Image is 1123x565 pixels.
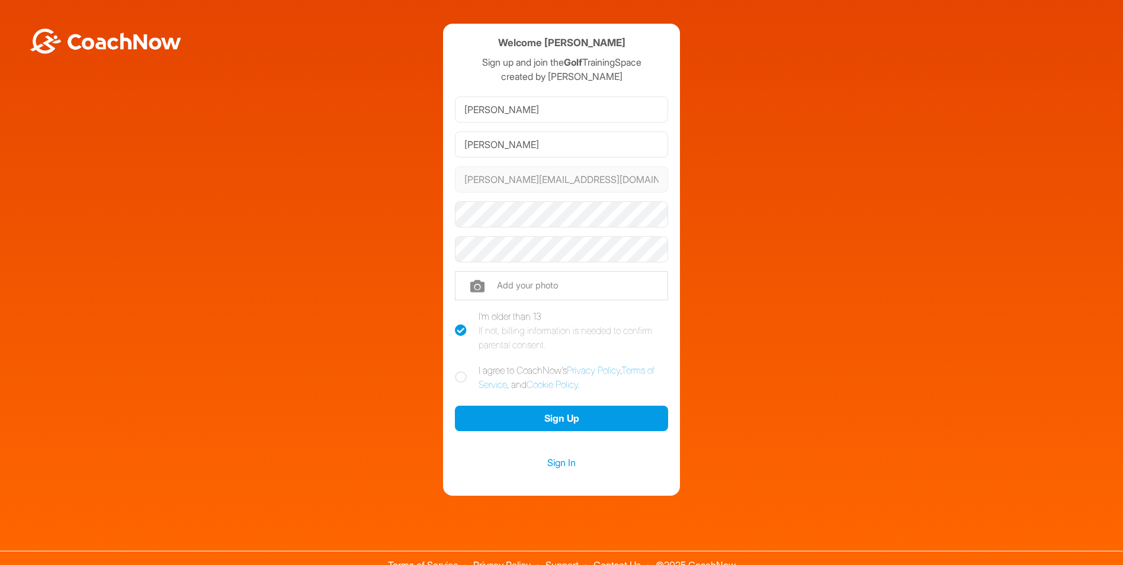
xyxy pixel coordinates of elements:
[564,56,582,68] strong: Golf
[479,309,668,352] div: I'm older than 13
[455,131,668,158] input: Last Name
[479,323,668,352] div: If not, billing information is needed to confirm parental consent.
[455,166,668,192] input: Email
[455,55,668,69] p: Sign up and join the TrainingSpace
[567,364,620,376] a: Privacy Policy
[455,406,668,431] button: Sign Up
[455,97,668,123] input: First Name
[527,378,578,390] a: Cookie Policy
[455,363,668,391] label: I agree to CoachNow's , , and .
[455,69,668,84] p: created by [PERSON_NAME]
[479,364,654,390] a: Terms of Service
[455,455,668,470] a: Sign In
[28,28,182,54] img: BwLJSsUCoWCh5upNqxVrqldRgqLPVwmV24tXu5FoVAoFEpwwqQ3VIfuoInZCoVCoTD4vwADAC3ZFMkVEQFDAAAAAElFTkSuQmCC
[498,36,625,50] h4: Welcome [PERSON_NAME]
